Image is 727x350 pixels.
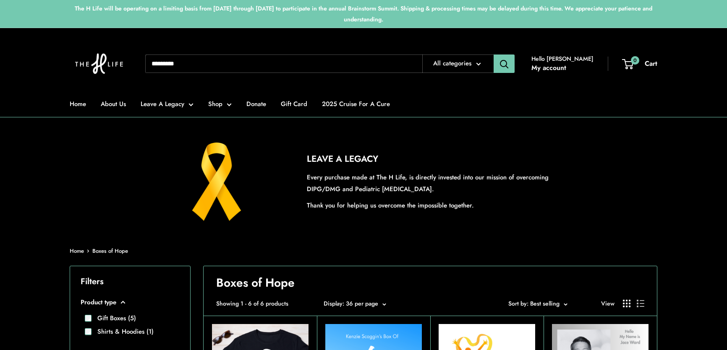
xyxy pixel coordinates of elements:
[631,56,639,65] span: 0
[92,327,154,337] label: Shirts & Hoodies (1)
[281,98,307,110] a: Gift Card
[324,298,386,309] button: Display: 36 per page
[324,299,378,308] span: Display: 36 per page
[508,298,567,309] button: Sort by: Best selling
[623,300,630,307] button: Display products as grid
[70,98,86,110] a: Home
[216,298,288,309] span: Showing 1 - 6 of 6 products
[216,275,644,291] h1: Boxes of Hope
[92,314,136,323] label: Gift Boxes (5)
[637,300,644,307] button: Display products as list
[494,54,515,73] button: Search
[623,57,657,70] a: 0 Cart
[645,59,657,68] span: Cart
[307,153,569,166] h2: LEAVE A LEGACY
[246,98,266,110] a: Donate
[81,296,180,308] button: Product type
[531,62,566,74] a: My account
[531,53,594,64] span: Hello [PERSON_NAME]
[81,274,180,289] p: Filters
[92,247,128,255] a: Boxes of Hope
[70,246,128,256] nav: Breadcrumb
[322,98,390,110] a: 2025 Cruise For A Cure
[508,299,560,308] span: Sort by: Best selling
[70,36,128,91] img: The H Life
[141,98,194,110] a: Leave A Legacy
[307,200,569,211] p: Thank you for helping us overcome the impossible together.
[208,98,232,110] a: Shop
[70,247,84,255] a: Home
[101,98,126,110] a: About Us
[307,171,569,195] p: Every purchase made at The H Life, is directly invested into our mission of overcoming DIPG/DMG a...
[601,298,615,309] span: View
[145,54,422,73] input: Search...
